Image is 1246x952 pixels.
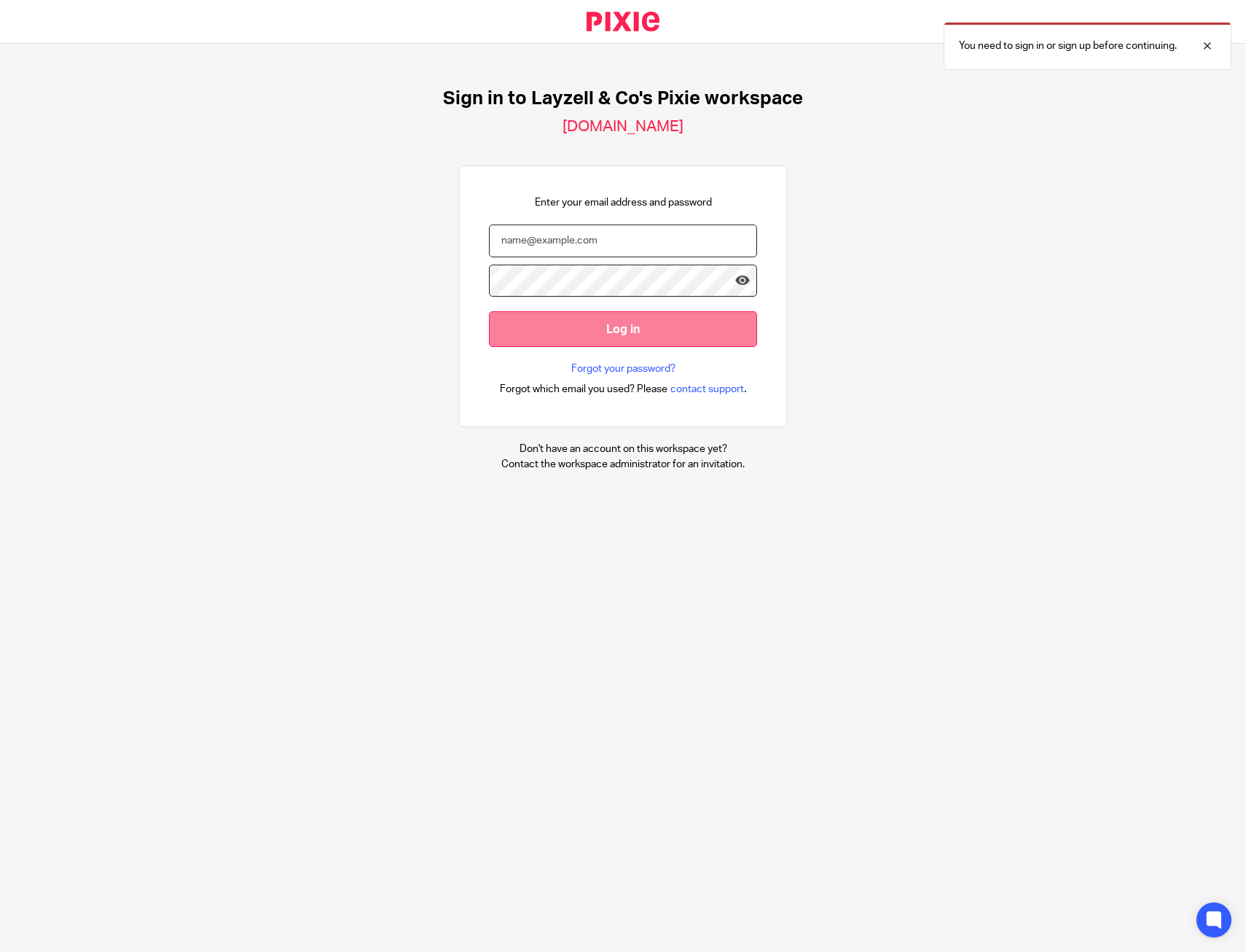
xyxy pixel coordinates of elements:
[670,382,744,397] span: contact support
[443,87,803,110] h1: Sign in to Layzell & Co's Pixie workspace
[489,225,757,257] input: name@example.com
[959,39,1177,53] p: You need to sign in or sign up before continuing.
[489,311,757,347] input: Log in
[500,382,667,397] span: Forgot which email you used? Please
[501,442,745,456] p: Don't have an account on this workspace yet?
[535,195,712,210] p: Enter your email address and password
[563,117,683,136] h2: [DOMAIN_NAME]
[500,381,747,397] div: .
[501,457,745,472] p: Contact the workspace administrator for an invitation.
[571,362,675,376] a: Forgot your password?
